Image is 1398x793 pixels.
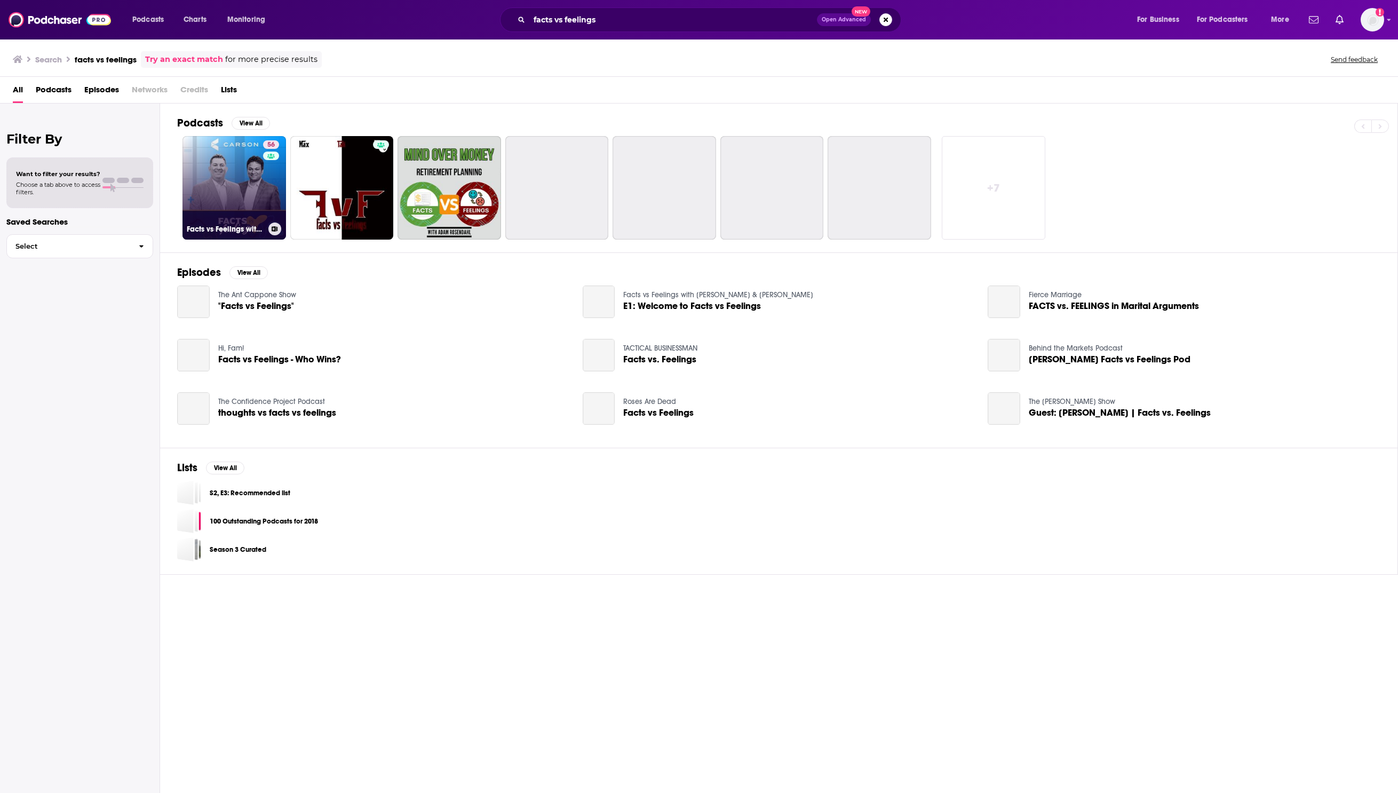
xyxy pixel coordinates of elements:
svg: Add a profile image [1376,8,1384,17]
button: Open AdvancedNew [817,13,871,26]
img: Podchaser - Follow, Share and Rate Podcasts [9,10,111,30]
a: Facts vs. Feelings [583,339,615,371]
button: Show profile menu [1361,8,1384,31]
a: 56Facts vs Feelings with [PERSON_NAME] & [PERSON_NAME] [182,136,286,240]
span: All [13,81,23,103]
button: View All [229,266,268,279]
span: Select [7,243,130,250]
a: Guest: Oliver Hudson | Facts vs. Feelings [988,392,1020,425]
h3: Facts vs Feelings with [PERSON_NAME] & [PERSON_NAME] [187,225,264,234]
a: EpisodesView All [177,266,268,279]
a: Facts vs Feelings with Ryan Detrick & Sonu Varghese [623,290,813,299]
a: Facts vs Feelings - Who Wins? [218,355,341,364]
button: View All [232,117,270,130]
h2: Filter By [6,131,153,147]
span: New [852,6,871,17]
a: FACTS vs. FEELINGS in Marital Arguments [988,286,1020,318]
span: for more precise results [225,53,317,66]
button: open menu [220,11,279,28]
a: Show notifications dropdown [1305,11,1323,29]
h2: Episodes [177,266,221,279]
a: E1: Welcome to Facts vs Feelings [583,286,615,318]
span: Choose a tab above to access filters. [16,181,100,196]
a: ListsView All [177,461,244,474]
span: Logged in as angelahattar [1361,8,1384,31]
button: View All [206,462,244,474]
a: thoughts vs facts vs feelings [177,392,210,425]
a: TACTICAL BUSINESSMAN [623,344,697,353]
a: Season 3 Curated [210,544,266,556]
input: Search podcasts, credits, & more... [529,11,817,28]
button: Send feedback [1328,55,1381,64]
a: Podcasts [36,81,72,103]
a: 100 Outstanding Podcasts for 2018 [177,509,201,533]
button: open menu [125,11,178,28]
h2: Lists [177,461,197,474]
h2: Podcasts [177,116,223,130]
h3: facts vs feelings [75,54,137,65]
a: The Ryan Tillman Show [1029,397,1115,406]
a: Jeremy Joins Facts vs Feelings Pod [1029,355,1190,364]
a: Behind the Markets Podcast [1029,344,1123,353]
button: Select [6,234,153,258]
a: "Facts vs Feelings" [177,286,210,318]
span: For Business [1137,12,1179,27]
a: Jeremy Joins Facts vs Feelings Pod [988,339,1020,371]
a: Facts vs Feelings [583,392,615,425]
a: S2, E3: Recommended list [177,481,201,505]
span: Credits [180,81,208,103]
button: open menu [1264,11,1302,28]
a: Season 3 Curated [177,537,201,561]
a: Facts vs. Feelings [623,355,696,364]
span: More [1271,12,1289,27]
img: User Profile [1361,8,1384,31]
a: "Facts vs Feelings" [218,302,294,311]
a: FACTS vs. FEELINGS in Marital Arguments [1029,302,1199,311]
span: For Podcasters [1197,12,1248,27]
a: The Confidence Project Podcast [218,397,325,406]
span: Monitoring [227,12,265,27]
p: Saved Searches [6,217,153,227]
span: Charts [184,12,206,27]
a: Try an exact match [145,53,223,66]
a: S2, E3: Recommended list [210,487,290,499]
a: The Ant Cappone Show [218,290,296,299]
a: Fierce Marriage [1029,290,1082,299]
a: Facts vs Feelings [623,408,694,417]
a: PodcastsView All [177,116,270,130]
button: open menu [1130,11,1193,28]
h3: Search [35,54,62,65]
a: Show notifications dropdown [1331,11,1348,29]
a: Episodes [84,81,119,103]
span: Open Advanced [822,17,866,22]
span: Podcasts [132,12,164,27]
span: Networks [132,81,168,103]
a: 100 Outstanding Podcasts for 2018 [210,516,318,527]
span: Guest: [PERSON_NAME] | Facts vs. Feelings [1029,408,1211,417]
span: 56 [267,140,275,150]
span: [PERSON_NAME] Facts vs Feelings Pod [1029,355,1190,364]
a: +7 [942,136,1045,240]
span: Want to filter your results? [16,170,100,178]
a: Lists [221,81,237,103]
button: open menu [1190,11,1264,28]
a: Guest: Oliver Hudson | Facts vs. Feelings [1029,408,1211,417]
a: E1: Welcome to Facts vs Feelings [623,302,761,311]
div: Search podcasts, credits, & more... [510,7,911,32]
a: Roses Are Dead [623,397,676,406]
a: Charts [177,11,213,28]
a: 56 [263,140,279,149]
